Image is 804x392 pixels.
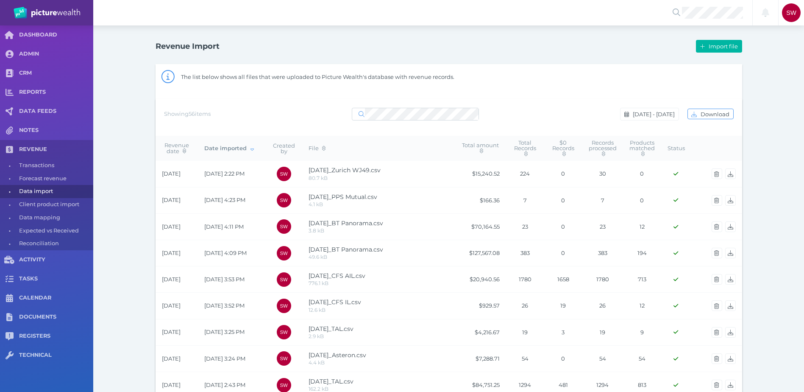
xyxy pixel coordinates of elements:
th: Created by [266,136,302,161]
span: [DATE] 3:24 PM [204,355,245,362]
span: DATA FEEDS [19,108,93,115]
td: 26 [582,293,623,319]
span: [DATE]_BT Panorama.csv [309,219,383,227]
td: 194 [623,240,661,266]
span: [DATE] 2:43 PM [204,381,245,388]
button: [DATE] - [DATE] [620,108,679,120]
span: ACTIVITY [19,256,93,263]
span: $0 Records [552,139,574,157]
span: 3.8 kB [309,227,324,234]
span: Records processed [589,139,617,157]
span: [DATE]_PPS Mutual.csv [309,193,377,201]
button: Download import [725,274,736,285]
td: 19 [582,319,623,345]
span: Data mapping [19,211,90,224]
span: Download [699,111,733,118]
span: [DATE] [162,328,181,335]
span: TECHNICAL [19,352,93,359]
span: Total amount [462,142,499,154]
span: Expected vs Received [19,224,90,238]
span: SW [786,9,796,16]
span: SW [280,251,287,256]
span: [DATE] [162,170,181,177]
span: 2.9 kB [309,333,324,339]
span: Reconciliation [19,237,90,250]
span: Transactions [19,159,90,172]
td: 383 [506,240,544,266]
td: 19 [544,293,582,319]
span: [DATE] 3:25 PM [204,328,245,335]
td: 7 [506,187,544,213]
td: 9 [623,319,661,345]
td: 0 [623,187,661,213]
td: 1780 [582,266,623,293]
button: Delete import [712,221,722,232]
span: REVENUE [19,146,93,153]
span: [DATE] 4:11 PM [204,223,244,230]
span: [DATE]_TAL.csv [309,325,353,333]
span: Showing 56 items [164,110,211,117]
span: [DATE] 4:09 PM [204,249,247,256]
span: [DATE] 4:23 PM [204,196,245,203]
span: SW [280,224,287,229]
td: 0 [544,240,582,266]
span: ADMIN [19,50,93,58]
span: SW [280,171,287,176]
button: Download import [725,327,736,338]
td: 0 [623,161,661,187]
td: $70,164.55 [455,213,506,240]
button: Download [687,109,734,119]
td: 383 [582,240,623,266]
span: [DATE] 3:52 PM [204,302,245,309]
td: $7,288.71 [455,345,506,372]
span: [DATE]_BT Panorama.csv [309,246,383,253]
span: Client product import [19,198,90,211]
td: 12 [623,293,661,319]
span: SW [280,303,287,308]
span: [DATE]_CFS IL.csv [309,298,361,306]
span: SW [280,383,287,388]
span: [DATE] [162,276,181,283]
span: 49.6 kB [309,254,327,260]
th: Status [661,136,691,161]
span: SW [280,198,287,203]
button: Delete import [712,248,722,258]
td: 54 [623,345,661,372]
td: 1658 [544,266,582,293]
span: [DATE] 2:22 PM [204,170,245,177]
span: [DATE] 3:53 PM [204,276,245,283]
span: [DATE] [162,196,181,203]
img: PW [14,7,80,19]
button: Download import [725,168,736,179]
td: 3 [544,319,582,345]
td: 54 [582,345,623,372]
td: 0 [544,213,582,240]
span: CALENDAR [19,294,93,302]
td: $127,567.08 [455,240,506,266]
td: $20,940.56 [455,266,506,293]
span: [DATE] [162,302,181,309]
span: CRM [19,70,93,77]
span: 776.1 kB [309,280,328,286]
span: [DATE] [162,223,181,230]
button: Download import [725,221,736,232]
td: 30 [582,161,623,187]
span: 4.1 kB [309,201,323,207]
span: [DATE] [162,355,181,362]
button: Download import [725,195,736,206]
button: Delete import [712,353,722,364]
span: 4.4 kB [309,359,325,366]
button: Download import [725,353,736,364]
span: File [309,145,325,151]
button: Delete import [712,380,722,390]
span: Data import [19,185,90,198]
td: 19 [506,319,544,345]
span: Products matched [629,139,655,157]
span: NOTES [19,127,93,134]
span: DASHBOARD [19,31,93,39]
span: [DATE] [162,381,181,388]
span: REGISTERS [19,333,93,340]
span: SW [280,330,287,335]
span: [DATE]_Asteron.csv [309,351,366,359]
div: Scott Whiting [277,246,291,260]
